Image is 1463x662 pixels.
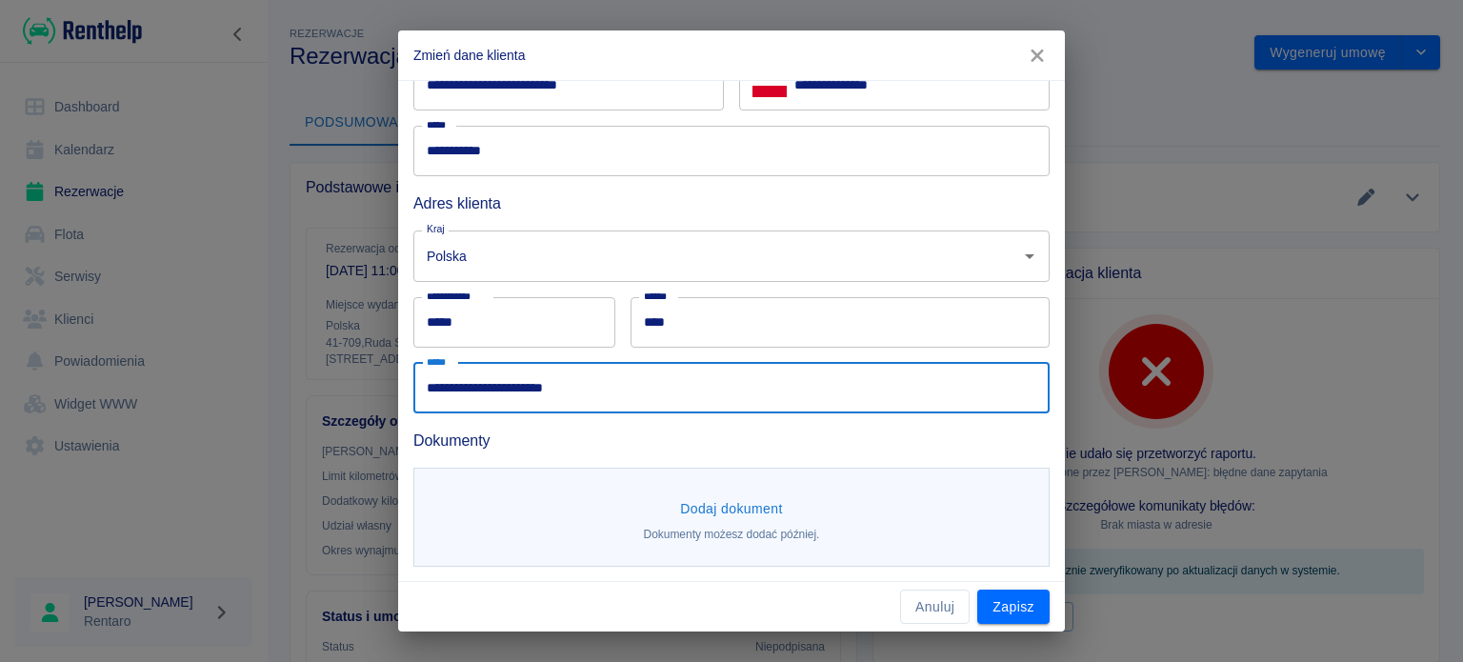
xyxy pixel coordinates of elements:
[427,222,445,236] label: Kraj
[672,491,791,527] button: Dodaj dokument
[752,71,787,100] button: Select country
[977,590,1050,625] button: Zapisz
[900,590,970,625] button: Anuluj
[413,429,1050,452] h6: Dokumenty
[644,526,820,543] p: Dokumenty możesz dodać później.
[413,191,1050,215] h6: Adres klienta
[1016,243,1043,270] button: Otwórz
[398,30,1065,80] h2: Zmień dane klienta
